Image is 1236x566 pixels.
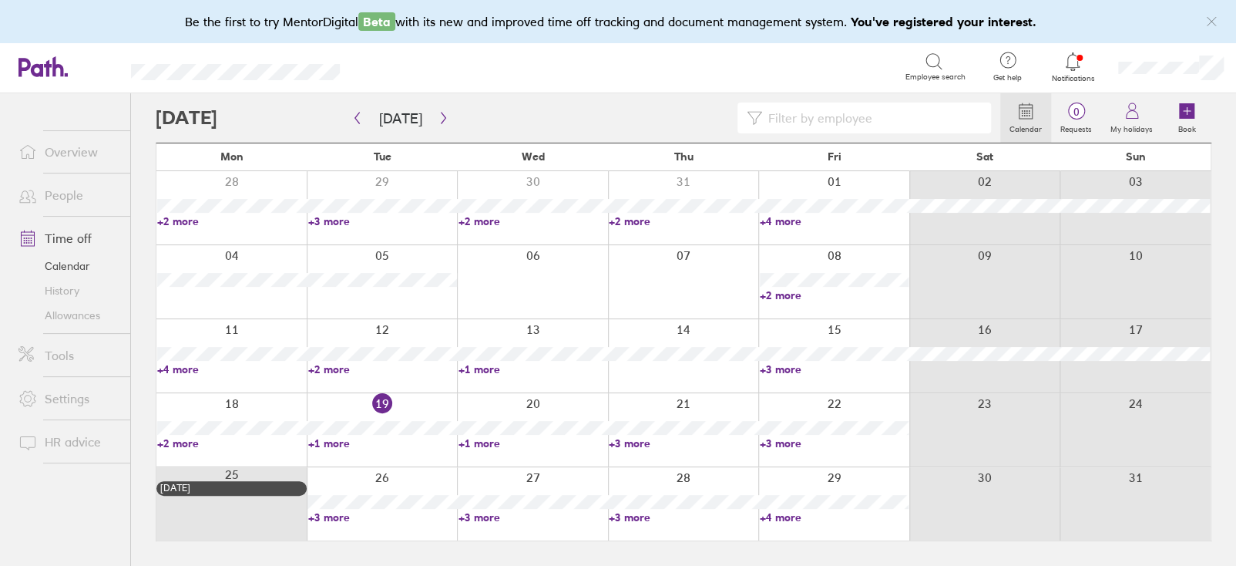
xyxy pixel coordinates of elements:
[6,426,130,457] a: HR advice
[1000,120,1051,134] label: Calendar
[1101,93,1162,143] a: My holidays
[6,223,130,254] a: Time off
[458,362,607,376] a: +1 more
[1051,93,1101,143] a: 0Requests
[760,362,909,376] a: +3 more
[307,510,456,524] a: +3 more
[307,436,456,450] a: +1 more
[220,150,244,163] span: Mon
[760,214,909,228] a: +4 more
[1000,93,1051,143] a: Calendar
[1169,120,1205,134] label: Book
[609,214,757,228] a: +2 more
[1051,120,1101,134] label: Requests
[982,73,1033,83] span: Get help
[760,436,909,450] a: +3 more
[381,59,421,73] div: Search
[905,72,966,82] span: Employee search
[1101,120,1162,134] label: My holidays
[458,436,607,450] a: +1 more
[185,12,1052,31] div: Be the first to try MentorDigital with its new and improved time off tracking and document manage...
[458,510,607,524] a: +3 more
[976,150,993,163] span: Sat
[374,150,391,163] span: Tue
[609,436,757,450] a: +3 more
[458,214,607,228] a: +2 more
[673,150,693,163] span: Thu
[160,483,303,494] div: [DATE]
[6,180,130,211] a: People
[307,214,456,228] a: +3 more
[157,362,306,376] a: +4 more
[762,103,982,133] input: Filter by employee
[367,106,435,131] button: [DATE]
[6,278,130,303] a: History
[1162,93,1211,143] a: Book
[6,303,130,328] a: Allowances
[157,436,306,450] a: +2 more
[307,362,456,376] a: +2 more
[760,288,909,302] a: +2 more
[6,136,130,167] a: Overview
[1051,106,1101,118] span: 0
[1125,150,1145,163] span: Sun
[1048,74,1098,83] span: Notifications
[609,510,757,524] a: +3 more
[827,150,841,163] span: Fri
[851,14,1036,29] b: You've registered your interest.
[6,383,130,414] a: Settings
[358,12,395,31] span: Beta
[760,510,909,524] a: +4 more
[6,254,130,278] a: Calendar
[6,340,130,371] a: Tools
[522,150,545,163] span: Wed
[1048,51,1098,83] a: Notifications
[157,214,306,228] a: +2 more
